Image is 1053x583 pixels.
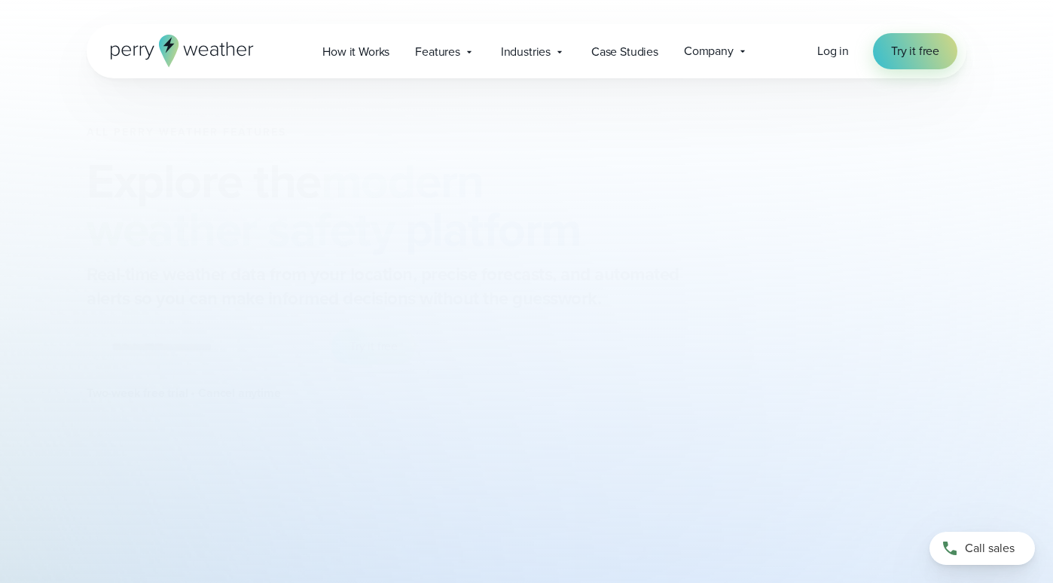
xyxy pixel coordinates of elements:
span: Features [415,43,460,61]
span: Try it free [891,42,939,60]
a: Case Studies [578,36,671,67]
a: Try it free [873,33,957,69]
span: Industries [501,43,551,61]
a: Log in [817,42,849,60]
span: Case Studies [591,43,658,61]
span: Company [684,42,734,60]
a: Call sales [929,532,1035,565]
a: How it Works [310,36,402,67]
span: How it Works [322,43,389,61]
span: Call sales [965,539,1015,557]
